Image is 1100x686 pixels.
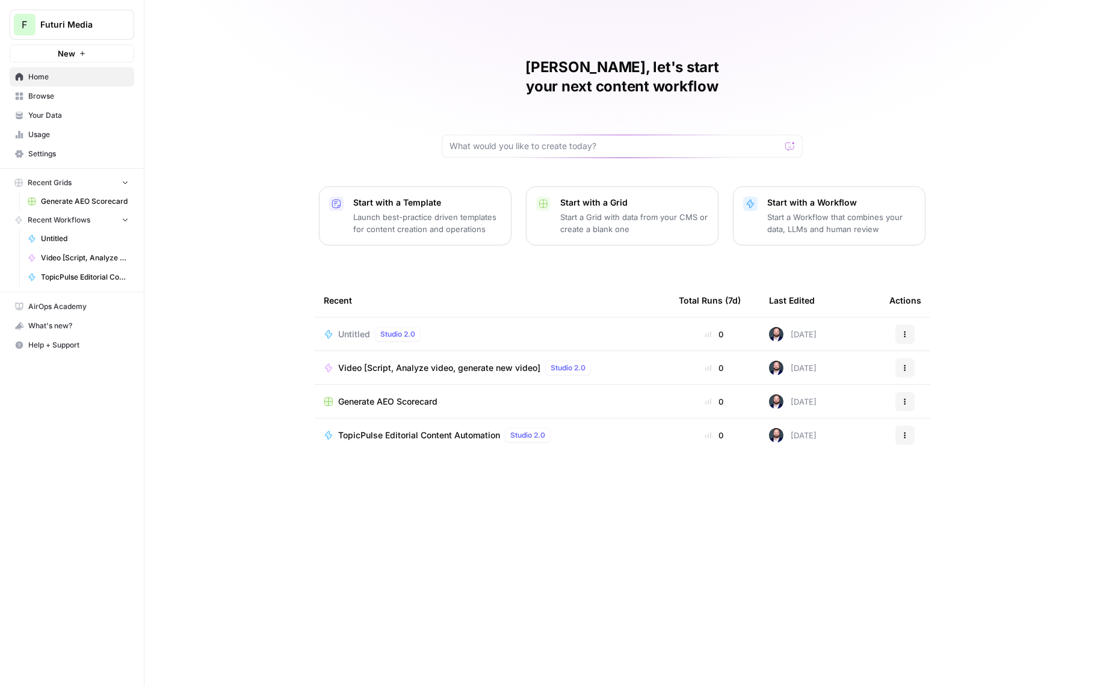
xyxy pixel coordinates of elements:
img: hkrs5at3lwacmvgzdjs0hcqw3ft7 [769,361,783,375]
div: [DATE] [769,428,817,443]
span: Browse [28,91,129,102]
p: Start with a Grid [560,197,708,209]
button: What's new? [10,316,134,335]
div: 0 [679,429,750,441]
div: Last Edited [769,284,815,317]
p: Start with a Template [353,197,501,209]
p: Start with a Workflow [767,197,915,209]
div: Actions [889,284,921,317]
span: TopicPulse Editorial Content Automation [338,429,500,441]
span: Futuri Media [40,19,113,31]
div: 0 [679,362,750,374]
div: [DATE] [769,361,817,375]
a: Video [Script, Analyze video, generate new video] [22,248,134,268]
span: Studio 2.0 [551,363,586,373]
a: Untitled [22,229,134,248]
a: Your Data [10,106,134,125]
img: hkrs5at3lwacmvgzdjs0hcqw3ft7 [769,394,783,409]
span: Help + Support [28,340,129,351]
div: 0 [679,396,750,408]
a: Video [Script, Analyze video, generate new video]Studio 2.0 [324,361,660,375]
span: AirOps Academy [28,301,129,312]
img: hkrs5at3lwacmvgzdjs0hcqw3ft7 [769,327,783,341]
button: Workspace: Futuri Media [10,10,134,40]
a: Browse [10,87,134,106]
span: Settings [28,149,129,159]
span: Video [Script, Analyze video, generate new video] [338,362,540,374]
div: Total Runs (7d) [679,284,741,317]
h1: [PERSON_NAME], let's start your next content workflow [442,58,803,96]
span: F [22,17,28,32]
a: TopicPulse Editorial Content Automation [22,268,134,287]
span: Your Data [28,110,129,121]
span: Recent Workflows [28,215,90,225]
img: hkrs5at3lwacmvgzdjs0hcqw3ft7 [769,428,783,443]
span: Studio 2.0 [380,329,415,340]
div: 0 [679,328,750,340]
span: Video [Script, Analyze video, generate new video] [41,253,129,263]
div: What's new? [10,317,134,335]
button: Start with a TemplateLaunch best-practice driven templates for content creation and operations [319,186,511,245]
span: Recent Grids [28,177,72,188]
a: Settings [10,144,134,164]
span: Generate AEO Scorecard [41,196,129,207]
span: Generate AEO Scorecard [338,396,437,408]
a: Usage [10,125,134,144]
p: Launch best-practice driven templates for content creation and operations [353,211,501,235]
div: [DATE] [769,327,817,341]
button: Recent Workflows [10,211,134,229]
p: Start a Grid with data from your CMS or create a blank one [560,211,708,235]
button: Recent Grids [10,174,134,192]
a: UntitledStudio 2.0 [324,327,660,341]
button: Start with a WorkflowStart a Workflow that combines your data, LLMs and human review [733,186,925,245]
button: Help + Support [10,335,134,355]
a: Generate AEO Scorecard [324,396,660,408]
a: Generate AEO Scorecard [22,192,134,211]
span: Studio 2.0 [510,430,545,441]
a: Home [10,67,134,87]
button: New [10,44,134,63]
p: Start a Workflow that combines your data, LLMs and human review [767,211,915,235]
span: Home [28,72,129,82]
button: Start with a GridStart a Grid with data from your CMS or create a blank one [526,186,718,245]
a: TopicPulse Editorial Content AutomationStudio 2.0 [324,428,660,443]
div: Recent [324,284,660,317]
a: AirOps Academy [10,297,134,316]
span: Untitled [41,233,129,244]
input: What would you like to create today? [450,140,780,152]
span: TopicPulse Editorial Content Automation [41,272,129,283]
div: [DATE] [769,394,817,409]
span: Usage [28,129,129,140]
span: Untitled [338,328,370,340]
span: New [58,47,75,60]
